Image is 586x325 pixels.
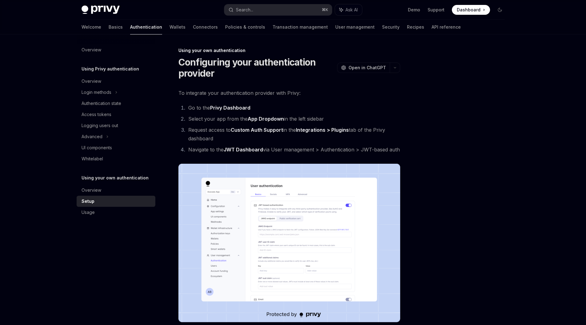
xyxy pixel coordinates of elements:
h1: Configuring your authentication provider [178,57,335,79]
button: Search...⌘K [224,4,332,15]
li: Request access to in the tab of the Privy dashboard [186,126,400,143]
a: Security [382,20,400,34]
a: Whitelabel [77,153,155,164]
a: UI components [77,142,155,153]
a: Basics [109,20,123,34]
div: Search... [236,6,253,14]
li: Go to the [186,103,400,112]
div: Login methods [82,89,111,96]
a: Authentication [130,20,162,34]
div: Authentication state [82,100,121,107]
h5: Using Privy authentication [82,65,139,73]
li: Navigate to the via User management > Authentication > JWT-based auth [186,145,400,154]
div: Setup [82,198,94,205]
a: Demo [408,7,420,13]
a: Integrations > Plugins [296,127,349,133]
span: To integrate your authentication provider with Privy: [178,89,400,97]
a: Policies & controls [225,20,265,34]
div: Whitelabel [82,155,103,162]
h5: Using your own authentication [82,174,149,182]
div: Overview [82,46,101,54]
div: Using your own authentication [178,47,400,54]
a: User management [335,20,375,34]
a: Wallets [169,20,185,34]
a: Overview [77,44,155,55]
a: JWT Dashboard [224,146,263,153]
a: Authentication state [77,98,155,109]
img: dark logo [82,6,120,14]
span: Dashboard [457,7,480,13]
a: Welcome [82,20,101,34]
a: Privy Dashboard [210,105,250,111]
a: Connectors [193,20,218,34]
a: Support [428,7,444,13]
strong: App Dropdown [248,116,284,122]
span: Ask AI [345,7,358,13]
a: Overview [77,76,155,87]
a: Setup [77,196,155,207]
a: Dashboard [452,5,490,15]
span: Open in ChatGPT [349,65,386,71]
a: Overview [77,185,155,196]
button: Toggle dark mode [495,5,505,15]
div: Access tokens [82,111,111,118]
div: Overview [82,187,101,194]
span: ⌘ K [322,7,328,12]
a: Access tokens [77,109,155,120]
div: Logging users out [82,122,118,129]
img: JWT-based auth [178,164,400,322]
a: Logging users out [77,120,155,131]
button: Open in ChatGPT [337,62,390,73]
div: Overview [82,78,101,85]
a: Usage [77,207,155,218]
div: UI components [82,144,112,151]
a: Transaction management [273,20,328,34]
li: Select your app from the in the left sidebar [186,114,400,123]
strong: Custom Auth Support [231,127,283,133]
div: Usage [82,209,95,216]
a: Recipes [407,20,424,34]
button: Ask AI [335,4,362,15]
div: Advanced [82,133,102,140]
a: API reference [432,20,461,34]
